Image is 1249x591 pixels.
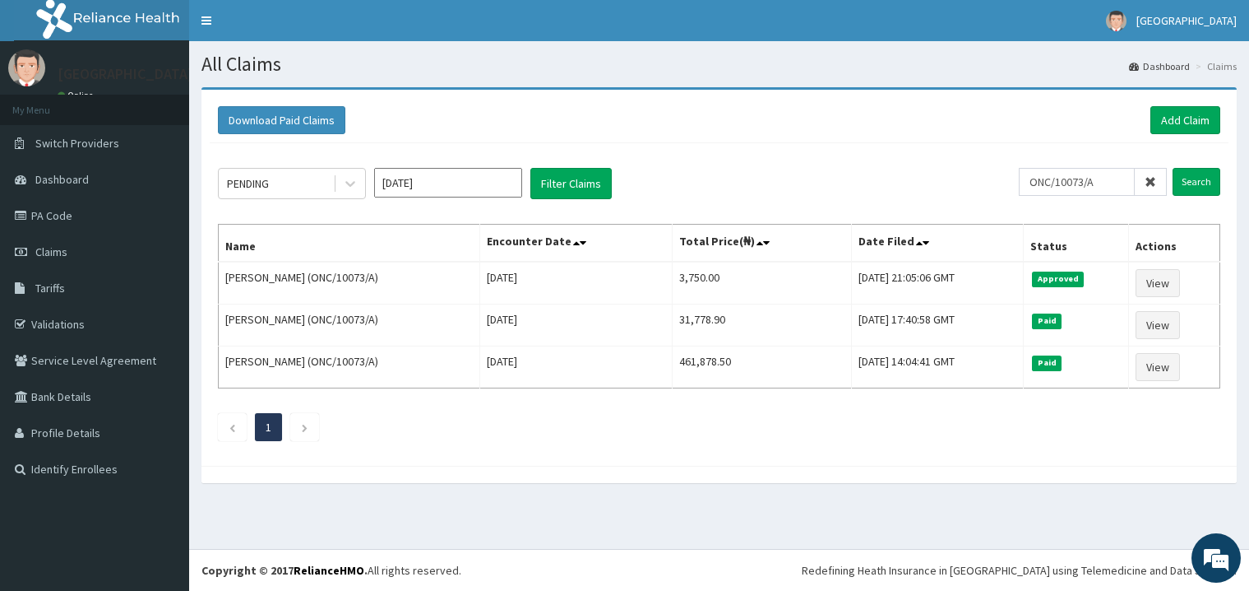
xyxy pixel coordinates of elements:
div: Redefining Heath Insurance in [GEOGRAPHIC_DATA] using Telemedicine and Data Science! [802,562,1237,579]
span: Dashboard [35,172,89,187]
a: Add Claim [1150,106,1220,134]
a: RelianceHMO [294,563,364,578]
a: Page 1 is your current page [266,420,271,435]
th: Name [219,225,480,263]
a: View [1136,311,1180,339]
footer: All rights reserved. [189,549,1249,591]
span: Claims [35,244,67,259]
input: Select Month and Year [374,168,522,198]
td: 3,750.00 [673,262,851,305]
th: Total Price(₦) [673,225,851,263]
input: Search [1173,168,1220,196]
img: User Image [8,49,45,86]
span: [GEOGRAPHIC_DATA] [1136,13,1237,28]
span: Paid [1032,356,1062,370]
td: [PERSON_NAME] (ONC/10073/A) [219,262,480,305]
td: [DATE] [479,347,673,389]
p: [GEOGRAPHIC_DATA] [58,67,193,81]
td: [DATE] 14:04:41 GMT [851,347,1024,389]
span: Approved [1032,272,1084,286]
button: Filter Claims [530,168,612,199]
td: [PERSON_NAME] (ONC/10073/A) [219,347,480,389]
a: Previous page [229,420,236,435]
td: [PERSON_NAME] (ONC/10073/A) [219,305,480,347]
span: Tariffs [35,281,65,295]
td: [DATE] [479,305,673,347]
th: Date Filed [851,225,1024,263]
strong: Copyright © 2017 . [201,563,368,578]
a: Dashboard [1129,59,1190,73]
th: Actions [1128,225,1219,263]
li: Claims [1191,59,1237,73]
th: Encounter Date [479,225,673,263]
h1: All Claims [201,54,1237,75]
div: PENDING [227,175,269,192]
span: Paid [1032,314,1062,328]
td: [DATE] [479,262,673,305]
th: Status [1024,225,1129,263]
span: Switch Providers [35,136,119,151]
td: 31,778.90 [673,305,851,347]
a: Next page [301,420,308,435]
input: Search by HMO ID [1019,168,1135,196]
a: View [1136,269,1180,297]
button: Download Paid Claims [218,106,345,134]
a: Online [58,90,97,101]
a: View [1136,353,1180,381]
td: 461,878.50 [673,347,851,389]
td: [DATE] 21:05:06 GMT [851,262,1024,305]
img: User Image [1106,11,1126,31]
td: [DATE] 17:40:58 GMT [851,305,1024,347]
